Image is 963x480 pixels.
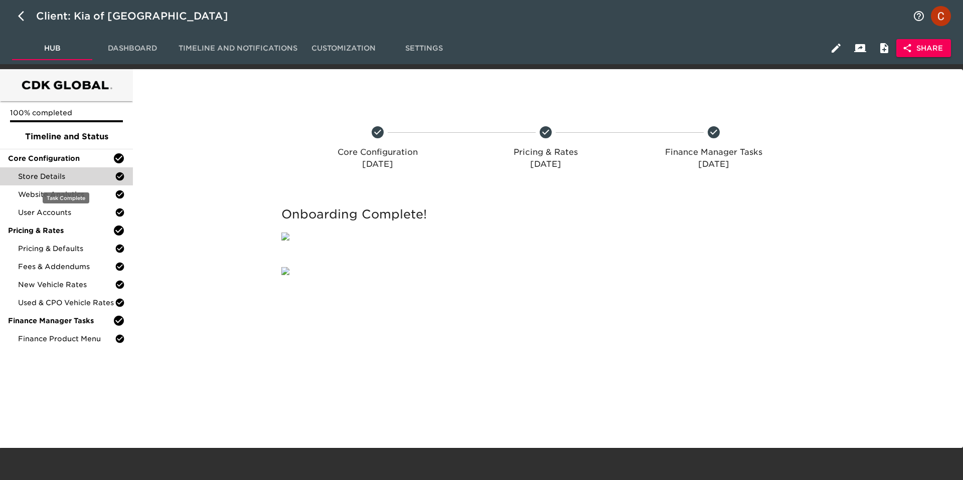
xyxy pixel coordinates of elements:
span: Pricing & Rates [8,225,113,235]
span: New Vehicle Rates [18,280,115,290]
img: qkibX1zbU72zw90W6Gan%2FTemplates%2FRjS7uaFIXtg43HUzxvoG%2F5032e6d8-b7fd-493e-871b-cf634c9dfc87.png [281,232,289,241]
span: Share [904,42,943,55]
span: Core Configuration [8,153,113,163]
p: 100% completed [10,108,123,118]
span: Store Details [18,171,115,181]
h5: Onboarding Complete! [281,206,810,222]
span: Finance Manager Tasks [8,316,113,326]
span: Timeline and Status [8,131,125,143]
p: [DATE] [297,158,457,170]
button: Internal Notes and Comments [872,36,896,60]
span: Customization [309,42,378,55]
button: notifications [907,4,931,28]
p: Finance Manager Tasks [634,146,794,158]
div: Client: Kia of [GEOGRAPHIC_DATA] [36,8,242,24]
span: Timeline and Notifications [179,42,297,55]
button: Share [896,39,951,58]
p: Pricing & Rates [465,146,625,158]
span: Dashboard [98,42,167,55]
img: qkibX1zbU72zw90W6Gan%2FTemplates%2FRjS7uaFIXtg43HUzxvoG%2F3e51d9d6-1114-4229-a5bf-f5ca567b6beb.jpg [281,267,289,275]
span: Website Analytics [18,189,115,199]
span: Settings [390,42,458,55]
span: Used & CPO Vehicle Rates [18,298,115,308]
img: Profile [931,6,951,26]
button: Client View [848,36,872,60]
span: Finance Product Menu [18,334,115,344]
button: Edit Hub [824,36,848,60]
span: Hub [18,42,86,55]
span: User Accounts [18,207,115,217]
p: [DATE] [634,158,794,170]
span: Fees & Addendums [18,262,115,272]
p: Core Configuration [297,146,457,158]
span: Pricing & Defaults [18,244,115,254]
p: [DATE] [465,158,625,170]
